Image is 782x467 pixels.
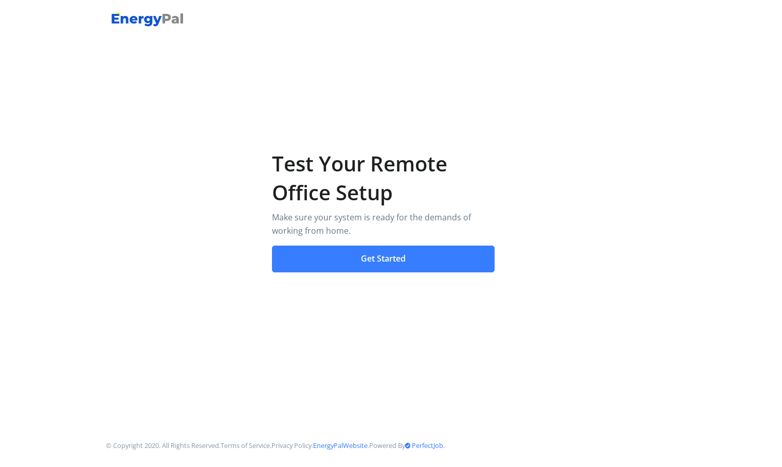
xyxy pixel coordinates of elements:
img: EnergyPal logo [106,8,189,29]
a: PerfectJob [412,441,443,450]
button: Get Started [272,246,495,272]
a: Terms of Service [221,441,270,450]
p: Make sure your system is ready for the demands of working from home. [272,211,495,237]
a: Privacy Policy [271,441,312,450]
h1: Test Your Remote Office Setup [272,149,495,207]
p: © Copyright 2020. All Rights Reserved. . . . Powered By . [106,440,445,451]
img: PerfectJob Logo [405,443,410,448]
a: EnergyPalWebsite [313,441,368,450]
